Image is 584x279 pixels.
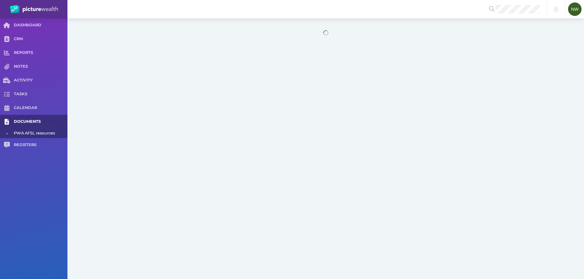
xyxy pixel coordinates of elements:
img: PW [10,5,58,13]
span: PWA AFSL resources [14,129,65,138]
span: REGISTERS [14,142,67,148]
span: TASKS [14,92,67,97]
span: ACTIVITY [14,78,67,83]
span: DASHBOARD [14,23,67,28]
span: CALENDAR [14,105,67,111]
span: CRM [14,36,67,42]
span: DOCUMENTS [14,119,67,124]
span: NW [571,7,578,12]
div: Nicholas Walters [568,2,582,16]
span: NOTES [14,64,67,69]
span: REPORTS [14,50,67,55]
